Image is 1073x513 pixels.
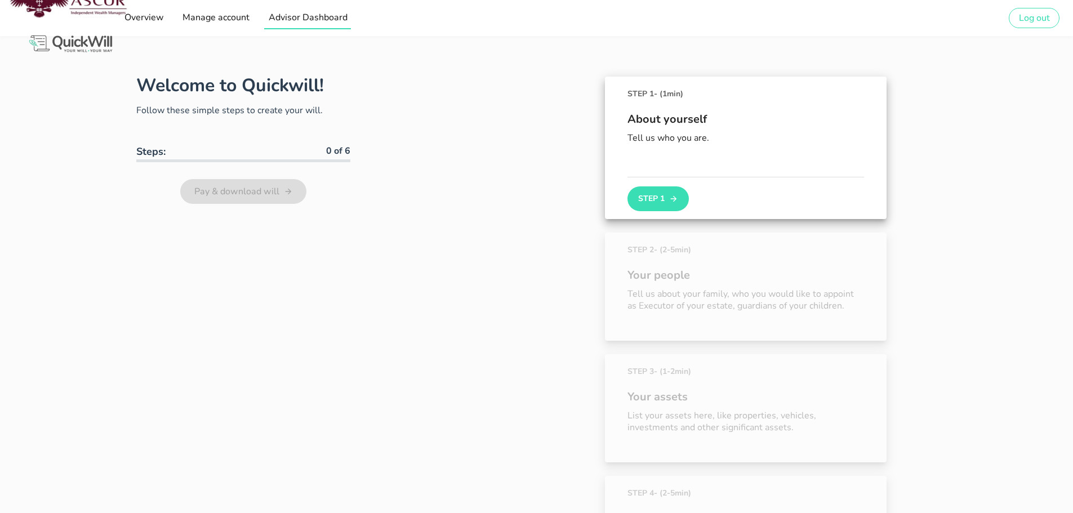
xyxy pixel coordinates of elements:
span: Advisor Dashboard [268,11,347,24]
p: List your assets here, like properties, vehicles, investments and other significant assets. [627,410,864,434]
span: STEP 4 [627,487,691,499]
b: Steps: [136,145,166,158]
span: Your people [627,267,864,284]
span: - (1min) [654,88,683,99]
span: STEP 2 [627,244,691,256]
p: Tell us about your family, who you would like to appoint as Executor of your estate, guardians of... [627,288,864,312]
span: - (1-2min) [654,366,691,377]
span: STEP 3 [627,365,691,377]
span: - (2-5min) [654,488,691,498]
p: Tell us who you are. [627,132,864,144]
a: Advisor Dashboard [264,7,350,29]
h1: Welcome to Quickwill! [136,73,324,97]
button: Step 1 [627,186,688,211]
button: Log out [1009,8,1059,28]
span: STEP 1 [627,88,683,100]
span: - (2-5min) [654,244,691,255]
span: Your assets [627,389,864,405]
a: Manage account [179,7,253,29]
b: 0 of 6 [326,145,350,157]
p: Follow these simple steps to create your will. [136,104,350,117]
span: Overview [123,11,163,24]
span: Manage account [182,11,250,24]
span: Log out [1018,12,1050,24]
img: Logo [27,33,114,54]
a: Overview [120,7,167,29]
span: About yourself [627,111,864,128]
